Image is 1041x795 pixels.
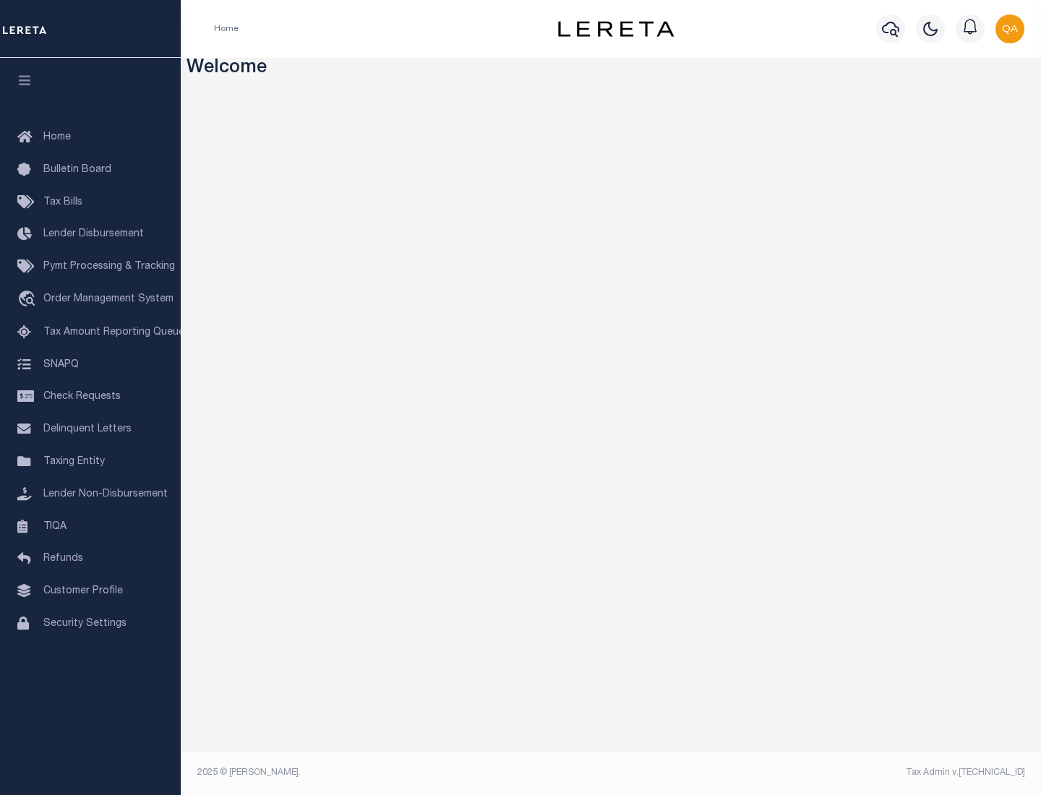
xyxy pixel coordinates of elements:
span: Lender Disbursement [43,229,144,239]
span: SNAPQ [43,359,79,369]
span: Tax Bills [43,197,82,207]
span: Security Settings [43,619,127,629]
img: svg+xml;base64,PHN2ZyB4bWxucz0iaHR0cDovL3d3dy53My5vcmcvMjAwMC9zdmciIHBvaW50ZXItZXZlbnRzPSJub25lIi... [995,14,1024,43]
div: 2025 © [PERSON_NAME]. [187,766,612,779]
span: TIQA [43,521,67,531]
span: Order Management System [43,294,173,304]
span: Check Requests [43,392,121,402]
span: Taxing Entity [43,457,105,467]
span: Refunds [43,554,83,564]
h3: Welcome [187,58,1036,80]
span: Lender Non-Disbursement [43,489,168,499]
span: Bulletin Board [43,165,111,175]
span: Delinquent Letters [43,424,132,434]
span: Customer Profile [43,586,123,596]
span: Tax Amount Reporting Queue [43,327,184,338]
div: Tax Admin v.[TECHNICAL_ID] [622,766,1025,779]
li: Home [214,22,239,35]
i: travel_explore [17,291,40,309]
span: Pymt Processing & Tracking [43,262,175,272]
img: logo-dark.svg [558,21,674,37]
span: Home [43,132,71,142]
